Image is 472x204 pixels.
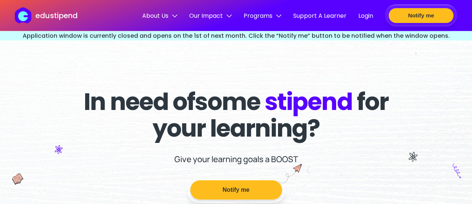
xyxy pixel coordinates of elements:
[389,8,453,23] button: Notify me
[265,85,352,118] span: stipend
[453,163,461,178] img: icon
[172,13,177,19] img: down
[409,152,418,162] img: icon
[15,7,35,23] img: edustipend logo
[15,7,77,23] a: edustipend logoedustipend
[12,173,24,185] img: icon
[174,154,298,165] p: Give your learning goals a BOOST
[55,145,63,154] img: icon
[358,11,373,21] a: Login
[189,11,232,20] span: Our Impact
[190,180,282,200] button: Notify me
[279,164,302,184] img: boost icon
[276,13,281,19] img: down
[293,11,347,20] span: Support A Learner
[358,11,373,20] span: Login
[227,13,232,19] img: down
[142,11,177,20] span: About Us
[244,11,281,20] span: Programs
[36,10,78,21] p: edustipend
[72,88,400,142] h1: In need of some for your learning?
[293,11,347,21] a: Support A Learner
